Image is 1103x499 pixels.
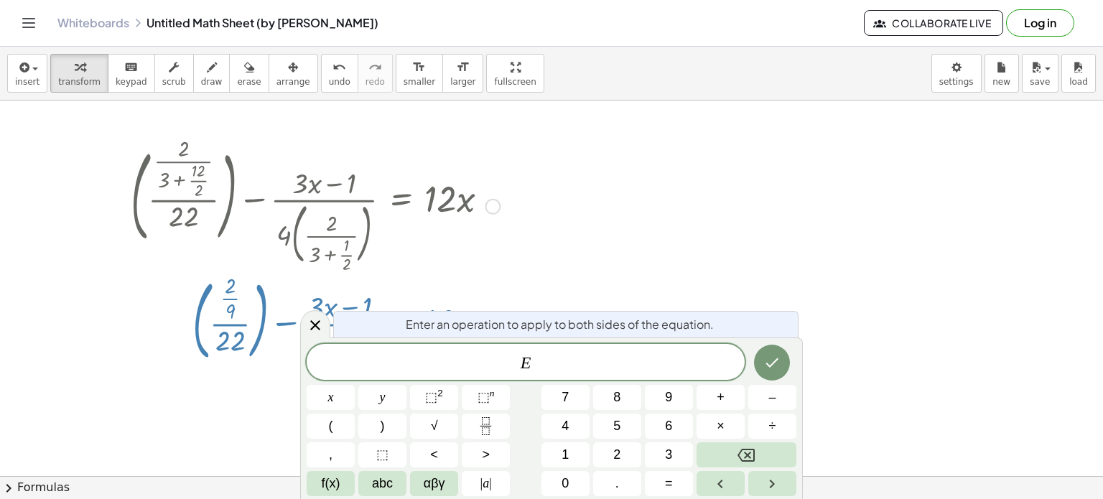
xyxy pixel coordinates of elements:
[645,414,693,439] button: 6
[1022,54,1058,93] button: save
[697,385,745,410] button: Plus
[332,59,346,76] i: undo
[593,471,641,496] button: .
[410,385,458,410] button: Squared
[665,416,672,436] span: 6
[562,388,569,407] span: 7
[406,316,714,333] span: Enter an operation to apply to both sides of the equation.
[329,416,333,436] span: (
[1069,77,1088,87] span: load
[748,471,796,496] button: Right arrow
[462,414,510,439] button: Fraction
[410,442,458,467] button: Less than
[985,54,1019,93] button: new
[480,476,483,490] span: |
[404,77,435,87] span: smaller
[931,54,982,93] button: settings
[116,77,147,87] span: keypad
[329,445,332,465] span: ,
[358,414,406,439] button: )
[480,474,492,493] span: a
[368,59,382,76] i: redo
[372,474,393,493] span: abc
[939,77,974,87] span: settings
[229,54,269,93] button: erase
[276,77,310,87] span: arrange
[1006,9,1074,37] button: Log in
[645,385,693,410] button: 9
[645,471,693,496] button: Equals
[328,388,334,407] span: x
[456,59,470,76] i: format_size
[562,474,569,493] span: 0
[50,54,108,93] button: transform
[358,385,406,410] button: y
[754,345,790,381] button: Done
[562,416,569,436] span: 4
[450,77,475,87] span: larger
[124,59,138,76] i: keyboard
[329,77,350,87] span: undo
[593,385,641,410] button: 8
[425,390,437,404] span: ⬚
[321,54,358,93] button: undoundo
[613,416,620,436] span: 5
[494,77,536,87] span: fullscreen
[201,77,223,87] span: draw
[462,442,510,467] button: Greater than
[1061,54,1096,93] button: load
[358,442,406,467] button: Placeholder
[748,414,796,439] button: Divide
[58,77,101,87] span: transform
[615,474,619,493] span: .
[358,54,393,93] button: redoredo
[541,414,590,439] button: 4
[1030,77,1050,87] span: save
[864,10,1003,36] button: Collaborate Live
[486,54,544,93] button: fullscreen
[665,388,672,407] span: 9
[593,442,641,467] button: 2
[462,385,510,410] button: Superscript
[478,390,490,404] span: ⬚
[717,388,725,407] span: +
[437,388,443,398] sup: 2
[665,445,672,465] span: 3
[876,17,991,29] span: Collaborate Live
[562,445,569,465] span: 1
[717,416,725,436] span: ×
[424,474,445,493] span: αβγ
[748,385,796,410] button: Minus
[307,385,355,410] button: x
[482,445,490,465] span: >
[665,474,673,493] span: =
[593,414,641,439] button: 5
[541,442,590,467] button: 1
[380,388,386,407] span: y
[697,471,745,496] button: Left arrow
[645,442,693,467] button: 3
[697,442,796,467] button: Backspace
[697,414,745,439] button: Times
[541,471,590,496] button: 0
[613,445,620,465] span: 2
[442,54,483,93] button: format_sizelarger
[322,474,340,493] span: f(x)
[396,54,443,93] button: format_sizesmaller
[381,416,385,436] span: )
[992,77,1010,87] span: new
[108,54,155,93] button: keyboardkeypad
[410,471,458,496] button: Greek alphabet
[489,476,492,490] span: |
[17,11,40,34] button: Toggle navigation
[162,77,186,87] span: scrub
[307,442,355,467] button: ,
[430,445,438,465] span: <
[541,385,590,410] button: 7
[769,416,776,436] span: ÷
[521,353,531,372] var: E
[431,416,438,436] span: √
[490,388,495,398] sup: n
[193,54,231,93] button: draw
[410,414,458,439] button: Square root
